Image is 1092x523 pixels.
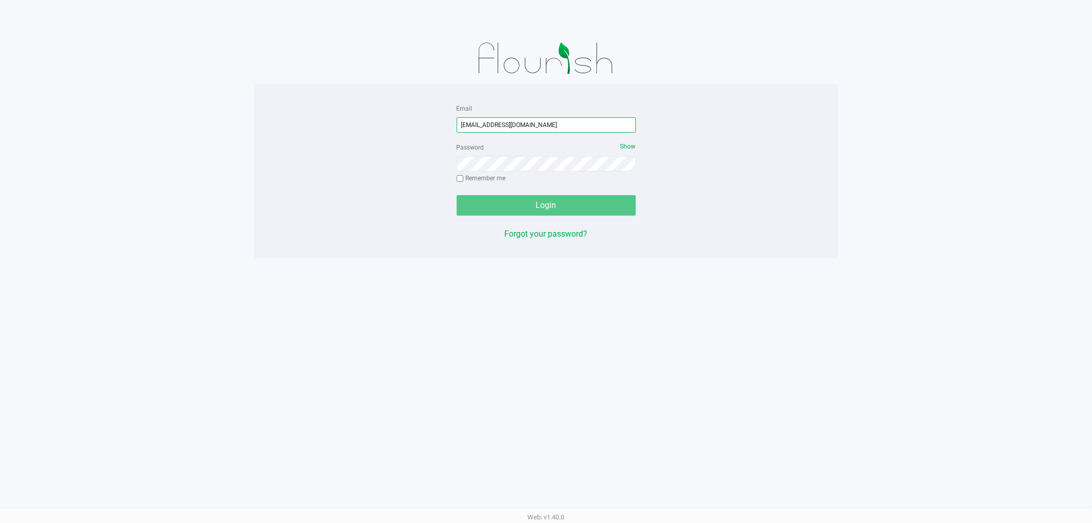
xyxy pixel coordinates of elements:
[620,143,636,150] span: Show
[505,228,588,240] button: Forgot your password?
[528,513,565,521] span: Web: v1.40.0
[457,104,473,113] label: Email
[457,174,506,183] label: Remember me
[457,143,484,152] label: Password
[457,175,464,182] input: Remember me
